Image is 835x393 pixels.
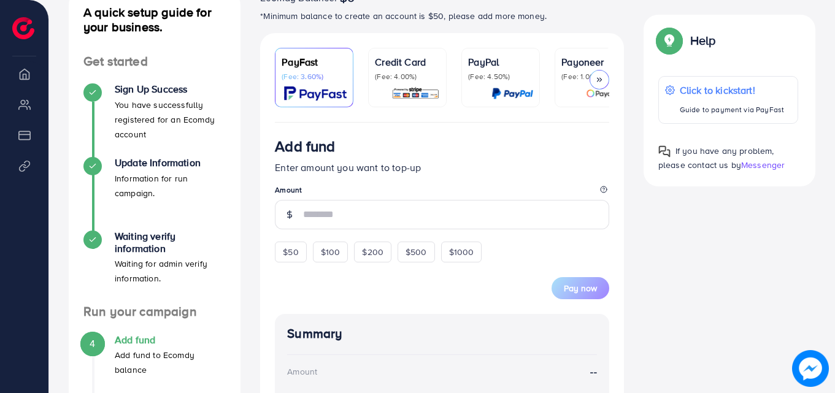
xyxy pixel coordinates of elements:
[564,282,597,294] span: Pay now
[468,72,533,82] p: (Fee: 4.50%)
[284,86,347,101] img: card
[287,365,317,378] div: Amount
[69,304,240,319] h4: Run your campaign
[287,326,597,341] h4: Summary
[115,83,226,95] h4: Sign Up Success
[275,137,335,155] h3: Add fund
[362,246,383,258] span: $200
[275,185,609,200] legend: Amount
[282,55,347,69] p: PayFast
[115,171,226,200] p: Information for run campaign.
[115,157,226,169] h4: Update Information
[561,55,626,69] p: Payoneer
[680,83,784,97] p: Click to kickstart!
[282,72,347,82] p: (Fee: 3.60%)
[406,246,427,258] span: $500
[115,348,226,377] p: Add fund to Ecomdy balance
[275,160,609,175] p: Enter amount you want to top-up
[115,256,226,286] p: Waiting for admin verify information.
[468,55,533,69] p: PayPal
[586,86,626,101] img: card
[115,97,226,142] p: You have successfully registered for an Ecomdy account
[260,9,624,23] p: *Minimum balance to create an account is $50, please add more money.
[69,231,240,304] li: Waiting verify information
[375,55,440,69] p: Credit Card
[590,365,596,379] strong: --
[69,54,240,69] h4: Get started
[375,72,440,82] p: (Fee: 4.00%)
[680,102,784,117] p: Guide to payment via PayFast
[658,145,774,171] span: If you have any problem, please contact us by
[741,159,785,171] span: Messenger
[391,86,440,101] img: card
[321,246,341,258] span: $100
[283,246,298,258] span: $50
[561,72,626,82] p: (Fee: 1.00%)
[792,350,829,387] img: image
[491,86,533,101] img: card
[69,83,240,157] li: Sign Up Success
[552,277,609,299] button: Pay now
[115,334,226,346] h4: Add fund
[658,145,671,158] img: Popup guide
[69,157,240,231] li: Update Information
[90,337,95,351] span: 4
[658,29,680,52] img: Popup guide
[449,246,474,258] span: $1000
[12,17,34,39] img: logo
[69,5,240,34] h4: A quick setup guide for your business.
[690,33,716,48] p: Help
[115,231,226,254] h4: Waiting verify information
